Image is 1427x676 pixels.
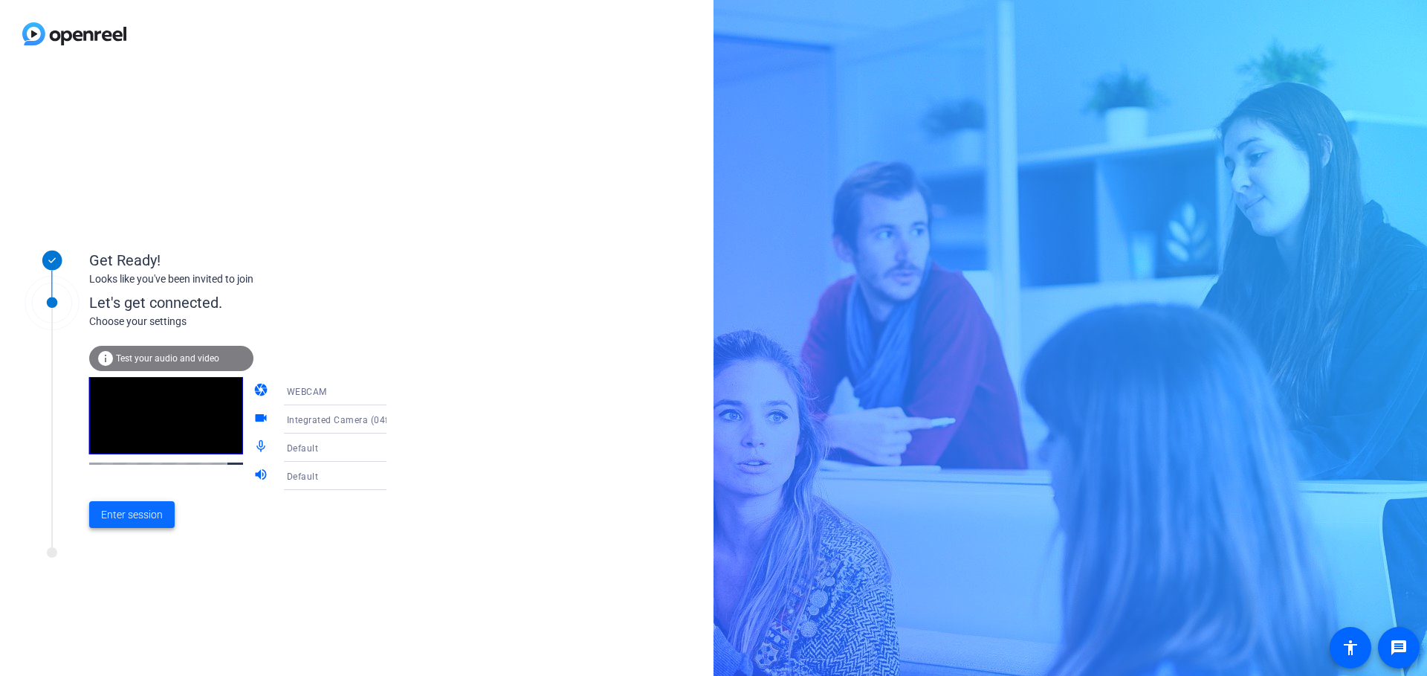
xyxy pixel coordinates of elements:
div: Let's get connected. [89,292,417,314]
div: Choose your settings [89,314,417,329]
mat-icon: info [97,350,114,367]
span: Enter session [101,507,163,523]
span: WEBCAM [287,387,327,397]
span: Default [287,443,319,454]
mat-icon: videocam [253,411,271,428]
mat-icon: message [1390,639,1408,657]
mat-icon: camera [253,382,271,400]
mat-icon: accessibility [1342,639,1359,657]
div: Looks like you've been invited to join [89,271,386,287]
span: Test your audio and video [116,353,219,364]
span: Default [287,471,319,482]
mat-icon: mic_none [253,439,271,457]
mat-icon: volume_up [253,467,271,485]
div: Get Ready! [89,249,386,271]
span: Integrated Camera (04f2:b6cb) [287,413,422,425]
button: Enter session [89,501,175,528]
